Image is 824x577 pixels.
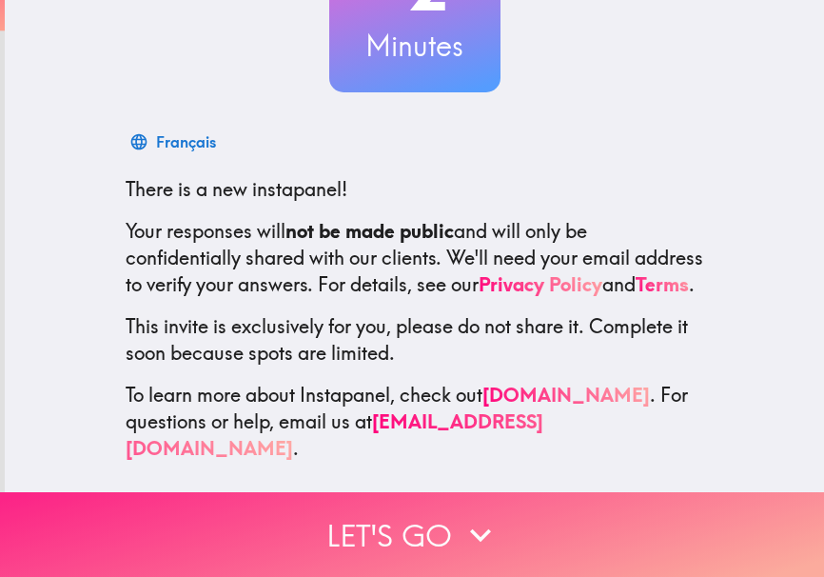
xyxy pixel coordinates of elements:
[329,26,500,66] h3: Minutes
[479,272,602,296] a: Privacy Policy
[126,313,704,367] p: This invite is exclusively for you, please do not share it. Complete it soon because spots are li...
[126,123,224,161] button: Français
[126,382,704,462] p: To learn more about Instapanel, check out . For questions or help, email us at .
[156,129,216,155] div: Français
[126,218,704,298] p: Your responses will and will only be confidentially shared with our clients. We'll need your emai...
[126,177,347,201] span: There is a new instapanel!
[482,383,650,407] a: [DOMAIN_NAME]
[636,272,689,296] a: Terms
[285,219,454,243] b: not be made public
[126,409,543,460] a: [EMAIL_ADDRESS][DOMAIN_NAME]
